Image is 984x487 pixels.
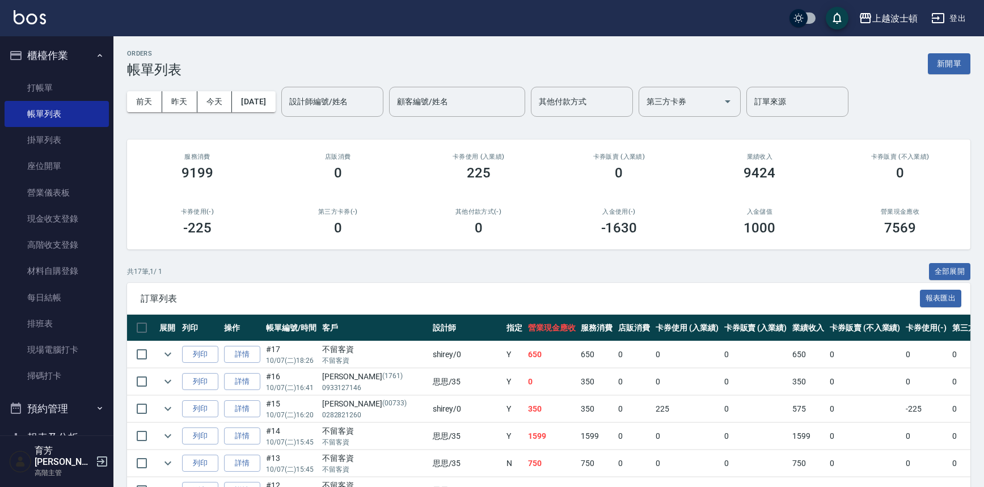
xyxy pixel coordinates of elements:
button: 列印 [182,346,218,363]
th: 卡券販賣 (不入業績) [827,315,903,341]
h3: 帳單列表 [127,62,181,78]
h2: 營業現金應收 [843,208,957,215]
button: 報表及分析 [5,423,109,452]
h2: 卡券販賣 (不入業績) [843,153,957,160]
button: 全部展開 [929,263,971,281]
a: 高階收支登錄 [5,232,109,258]
th: 卡券販賣 (入業績) [721,315,790,341]
button: expand row [159,455,176,472]
a: 報表匯出 [920,293,962,303]
p: 10/07 (二) 15:45 [266,464,316,475]
td: 0 [615,369,653,395]
td: 0 [721,450,790,477]
p: 0933127146 [322,383,427,393]
a: 掛單列表 [5,127,109,153]
h2: ORDERS [127,50,181,57]
td: 350 [525,396,578,422]
th: 服務消費 [578,315,615,341]
a: 新開單 [928,58,970,69]
th: 設計師 [430,315,504,341]
h2: 業績收入 [703,153,816,160]
button: [DATE] [232,91,275,112]
h2: 卡券使用(-) [141,208,254,215]
td: #15 [263,396,319,422]
td: N [504,450,525,477]
p: (1761) [382,371,403,383]
button: 上越波士頓 [854,7,922,30]
a: 現金收支登錄 [5,206,109,232]
td: Y [504,423,525,450]
h3: 0 [475,220,483,236]
a: 詳情 [224,346,260,363]
td: 思思 /35 [430,423,504,450]
th: 指定 [504,315,525,341]
button: 預約管理 [5,394,109,424]
a: 每日結帳 [5,285,109,311]
button: 報表匯出 [920,290,962,307]
h3: -225 [183,220,212,236]
div: [PERSON_NAME] [322,371,427,383]
th: 卡券使用(-) [903,315,949,341]
td: 0 [903,369,949,395]
td: 650 [578,341,615,368]
td: Y [504,369,525,395]
p: 共 17 筆, 1 / 1 [127,266,162,277]
td: 750 [525,450,578,477]
td: 思思 /35 [430,369,504,395]
button: expand row [159,427,176,444]
button: 列印 [182,455,218,472]
h3: 0 [896,165,904,181]
a: 現場電腦打卡 [5,337,109,363]
a: 排班表 [5,311,109,337]
td: 575 [789,396,827,422]
p: (00733) [382,398,407,410]
h3: 0 [334,165,342,181]
td: 0 [721,369,790,395]
td: 350 [789,369,827,395]
td: Y [504,341,525,368]
button: 前天 [127,91,162,112]
button: 昨天 [162,91,197,112]
a: 詳情 [224,427,260,445]
a: 營業儀表板 [5,180,109,206]
td: shirey /0 [430,396,504,422]
h2: 店販消費 [281,153,395,160]
td: #13 [263,450,319,477]
div: 不留客資 [322,425,427,437]
td: 0 [903,423,949,450]
h3: 225 [467,165,491,181]
td: 0 [615,450,653,477]
h3: 9199 [181,165,213,181]
button: 列印 [182,373,218,391]
td: 350 [578,396,615,422]
button: 登出 [927,8,970,29]
img: Person [9,450,32,473]
td: Y [504,396,525,422]
button: save [826,7,848,29]
th: 客戶 [319,315,430,341]
td: 1599 [578,423,615,450]
h3: -1630 [601,220,637,236]
p: 10/07 (二) 15:45 [266,437,316,447]
h2: 其他付款方式(-) [422,208,535,215]
p: 不留客資 [322,437,427,447]
a: 掃碼打卡 [5,363,109,389]
a: 詳情 [224,455,260,472]
h2: 入金使用(-) [562,208,675,215]
h3: 7569 [884,220,916,236]
td: 0 [903,341,949,368]
th: 展開 [157,315,179,341]
td: #16 [263,369,319,395]
div: 不留客資 [322,452,427,464]
button: expand row [159,346,176,363]
td: 750 [578,450,615,477]
h2: 入金儲值 [703,208,816,215]
td: 650 [789,341,827,368]
p: 高階主管 [35,468,92,478]
td: 0 [615,396,653,422]
h3: 9424 [744,165,775,181]
td: #17 [263,341,319,368]
div: 上越波士頓 [872,11,918,26]
td: 0 [525,369,578,395]
h3: 服務消費 [141,153,254,160]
